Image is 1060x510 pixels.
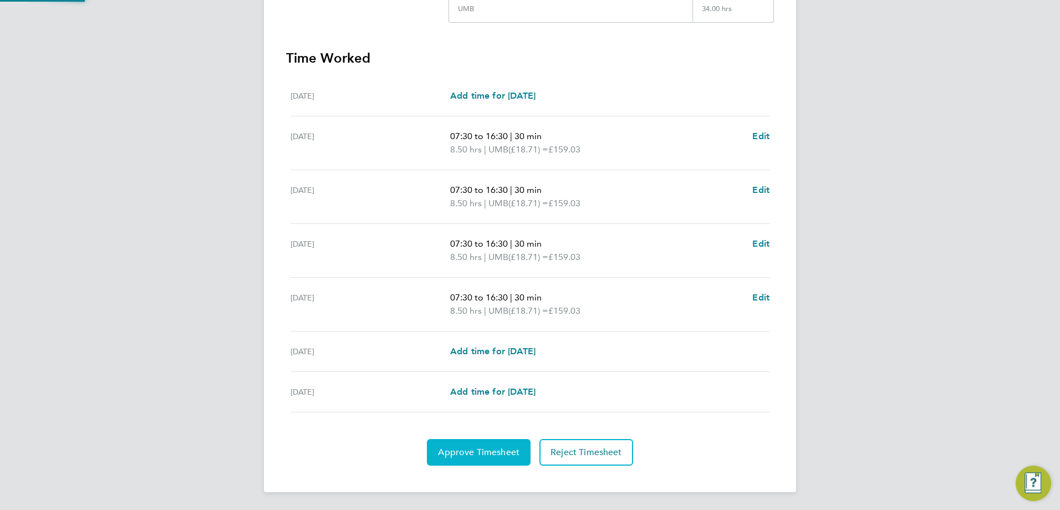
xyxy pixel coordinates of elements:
span: 07:30 to 16:30 [450,292,508,303]
span: UMB [488,304,508,318]
div: 34.00 hrs [692,4,773,22]
span: £159.03 [548,305,580,316]
span: UMB [488,143,508,156]
span: 30 min [514,185,542,195]
span: UMB [488,251,508,264]
span: £159.03 [548,198,580,208]
span: Edit [752,238,769,249]
span: £159.03 [548,252,580,262]
span: Edit [752,185,769,195]
div: [DATE] [291,385,450,399]
button: Approve Timesheet [427,439,531,466]
div: [DATE] [291,130,450,156]
span: Add time for [DATE] [450,90,536,101]
span: Approve Timesheet [438,447,519,458]
span: | [484,144,486,155]
span: (£18.71) = [508,198,548,208]
span: | [510,292,512,303]
span: | [484,198,486,208]
div: [DATE] [291,183,450,210]
span: Edit [752,131,769,141]
span: 30 min [514,238,542,249]
button: Reject Timesheet [539,439,633,466]
span: 07:30 to 16:30 [450,238,508,249]
button: Engage Resource Center [1016,466,1051,501]
div: [DATE] [291,291,450,318]
span: Edit [752,292,769,303]
span: | [510,131,512,141]
a: Add time for [DATE] [450,89,536,103]
span: 30 min [514,131,542,141]
span: 8.50 hrs [450,305,482,316]
span: | [510,238,512,249]
span: 30 min [514,292,542,303]
a: Edit [752,237,769,251]
a: Add time for [DATE] [450,345,536,358]
span: (£18.71) = [508,252,548,262]
a: Edit [752,130,769,143]
span: | [484,305,486,316]
span: (£18.71) = [508,305,548,316]
a: Edit [752,291,769,304]
div: UMB [458,4,474,13]
span: 07:30 to 16:30 [450,185,508,195]
span: £159.03 [548,144,580,155]
span: 8.50 hrs [450,252,482,262]
span: (£18.71) = [508,144,548,155]
div: [DATE] [291,237,450,264]
div: [DATE] [291,89,450,103]
span: 8.50 hrs [450,144,482,155]
h3: Time Worked [286,49,774,67]
span: 8.50 hrs [450,198,482,208]
span: UMB [488,197,508,210]
span: Add time for [DATE] [450,386,536,397]
span: Add time for [DATE] [450,346,536,356]
span: Reject Timesheet [551,447,622,458]
div: [DATE] [291,345,450,358]
a: Add time for [DATE] [450,385,536,399]
span: | [484,252,486,262]
a: Edit [752,183,769,197]
span: | [510,185,512,195]
span: 07:30 to 16:30 [450,131,508,141]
